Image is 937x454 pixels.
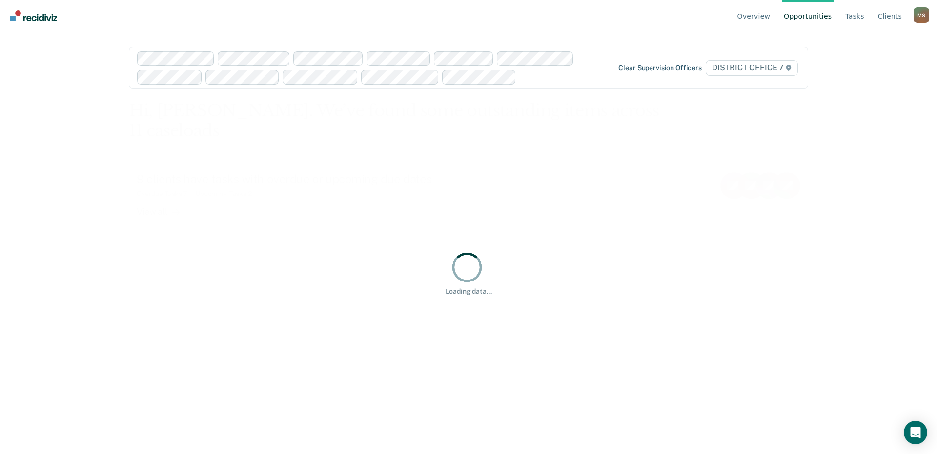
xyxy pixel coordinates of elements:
[904,421,927,444] div: Open Intercom Messenger
[706,60,798,76] span: DISTRICT OFFICE 7
[446,287,492,296] div: Loading data...
[914,7,929,23] button: Profile dropdown button
[10,10,57,21] img: Recidiviz
[618,64,701,72] div: Clear supervision officers
[914,7,929,23] div: M S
